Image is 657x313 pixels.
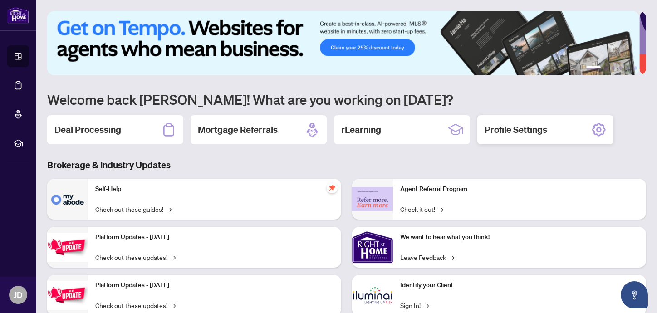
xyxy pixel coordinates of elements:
span: → [171,252,176,262]
a: Check it out!→ [400,204,443,214]
span: → [439,204,443,214]
span: → [424,300,429,310]
img: Self-Help [47,179,88,220]
img: logo [7,7,29,24]
button: 6 [633,66,637,70]
a: Check out these guides!→ [95,204,172,214]
span: → [450,252,454,262]
h2: Profile Settings [485,123,547,136]
a: Sign In!→ [400,300,429,310]
span: → [171,300,176,310]
h2: rLearning [341,123,381,136]
button: 2 [604,66,608,70]
p: Platform Updates - [DATE] [95,280,334,290]
p: We want to hear what you think! [400,232,639,242]
a: Check out these updates!→ [95,252,176,262]
button: Open asap [621,281,648,308]
img: We want to hear what you think! [352,227,393,268]
button: 4 [619,66,623,70]
p: Platform Updates - [DATE] [95,232,334,242]
span: JD [14,289,23,301]
h1: Welcome back [PERSON_NAME]! What are you working on [DATE]? [47,91,646,108]
h2: Deal Processing [54,123,121,136]
img: Platform Updates - July 21, 2025 [47,233,88,261]
span: pushpin [327,182,338,193]
p: Agent Referral Program [400,184,639,194]
img: Platform Updates - July 8, 2025 [47,281,88,309]
button: 3 [612,66,615,70]
a: Check out these updates!→ [95,300,176,310]
h3: Brokerage & Industry Updates [47,159,646,171]
img: Slide 0 [47,11,639,75]
button: 5 [626,66,630,70]
span: → [167,204,172,214]
p: Self-Help [95,184,334,194]
a: Leave Feedback→ [400,252,454,262]
h2: Mortgage Referrals [198,123,278,136]
p: Identify your Client [400,280,639,290]
img: Agent Referral Program [352,187,393,212]
button: 1 [586,66,601,70]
